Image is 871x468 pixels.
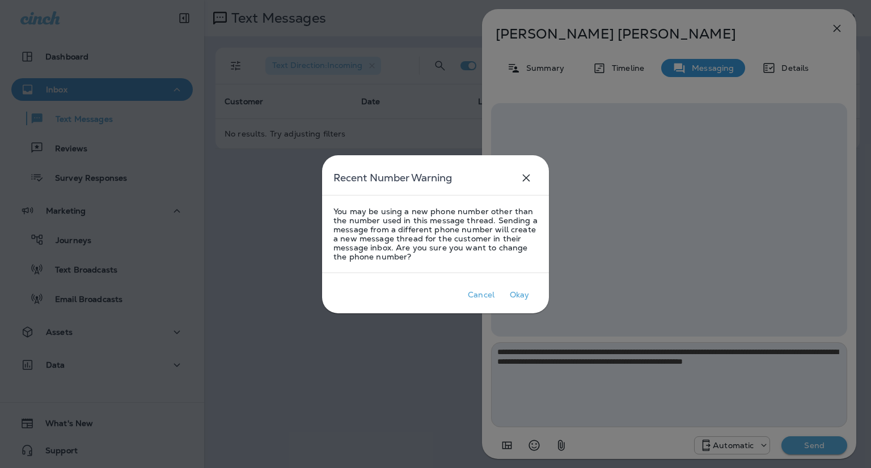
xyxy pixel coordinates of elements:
h5: Recent Number Warning [333,169,452,187]
button: close [515,167,538,189]
button: Cancel [461,284,501,305]
p: You may be using a new phone number other than the number used in this message thread. Sending a ... [333,207,538,261]
button: Okay [501,284,538,305]
div: Okay [510,290,530,299]
div: Cancel [468,290,494,299]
